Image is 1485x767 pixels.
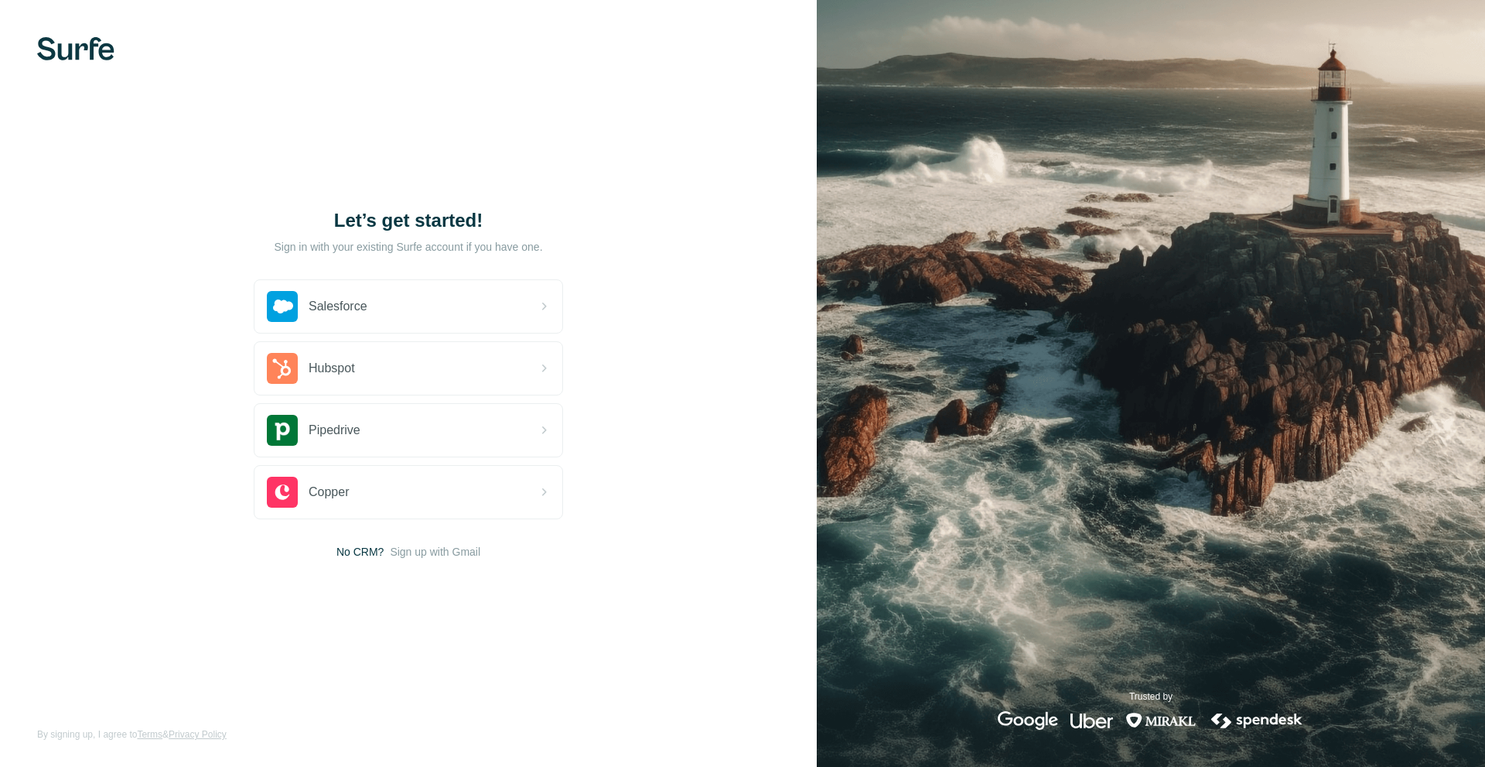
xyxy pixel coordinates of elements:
h1: Let’s get started! [254,208,563,233]
p: Sign in with your existing Surfe account if you have one. [274,239,542,255]
p: Trusted by [1129,690,1173,704]
img: spendesk's logo [1209,711,1305,730]
span: Pipedrive [309,421,360,440]
img: uber's logo [1070,711,1113,730]
button: Sign up with Gmail [390,544,480,560]
img: copper's logo [267,477,298,508]
img: pipedrive's logo [267,415,298,446]
img: Surfe's logo [37,37,114,60]
a: Terms [137,729,162,740]
img: hubspot's logo [267,353,298,384]
a: Privacy Policy [169,729,227,740]
span: Hubspot [309,359,355,378]
img: mirakl's logo [1125,711,1197,730]
span: Copper [309,483,349,502]
span: By signing up, I agree to & [37,728,227,741]
span: Salesforce [309,297,367,316]
img: salesforce's logo [267,291,298,322]
span: No CRM? [336,544,384,560]
img: google's logo [998,711,1058,730]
